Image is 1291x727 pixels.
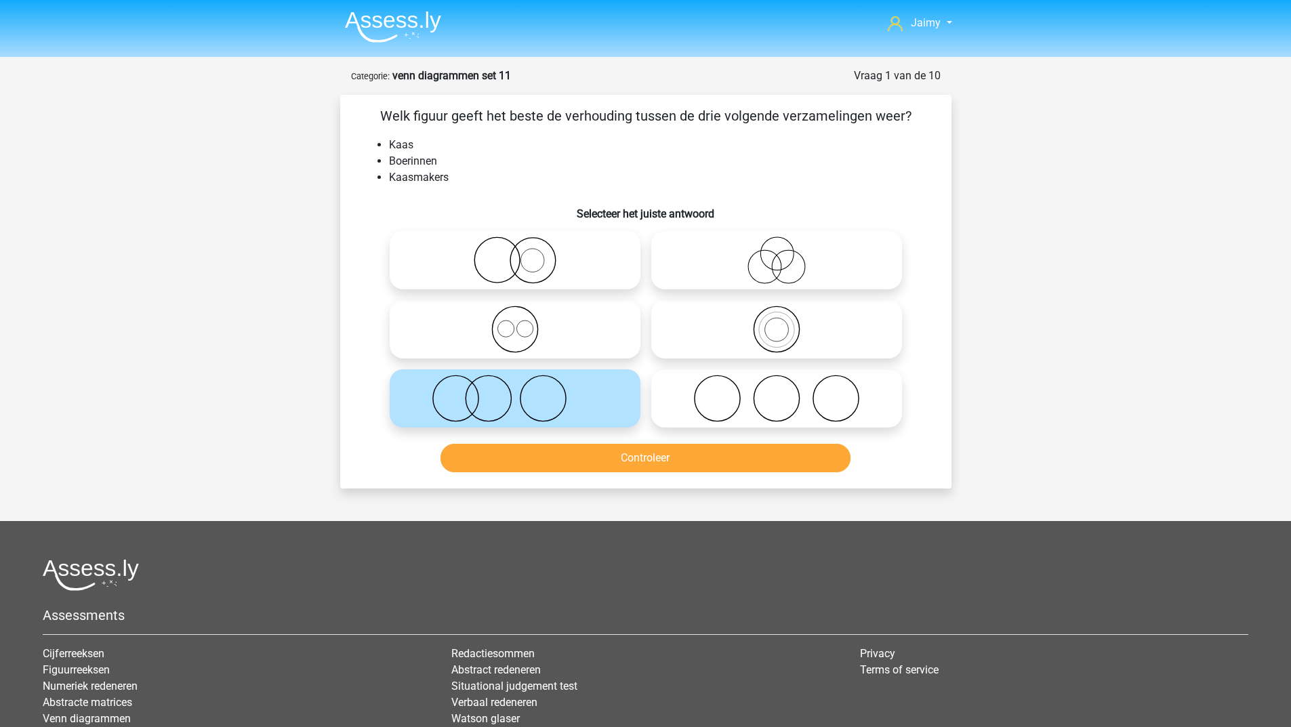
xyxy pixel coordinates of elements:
a: Numeriek redeneren [43,680,138,692]
span: Jaimy [911,16,941,29]
li: Kaas [389,137,930,153]
a: Abstract redeneren [451,663,541,676]
strong: venn diagrammen set 11 [392,69,511,82]
a: Privacy [860,647,895,660]
a: Situational judgement test [451,680,577,692]
h5: Assessments [43,607,1248,623]
button: Controleer [440,444,851,472]
a: Jaimy [882,15,957,31]
a: Redactiesommen [451,647,535,660]
a: Abstracte matrices [43,696,132,709]
a: Terms of service [860,663,939,676]
a: Watson glaser [451,712,520,725]
li: Boerinnen [389,153,930,169]
a: Verbaal redeneren [451,696,537,709]
small: Categorie: [351,71,390,81]
a: Figuurreeksen [43,663,110,676]
div: Vraag 1 van de 10 [854,68,941,84]
p: Welk figuur geeft het beste de verhouding tussen de drie volgende verzamelingen weer? [362,106,930,126]
a: Cijferreeksen [43,647,104,660]
li: Kaasmakers [389,169,930,186]
h6: Selecteer het juiste antwoord [362,196,930,220]
img: Assessly [345,11,441,43]
a: Venn diagrammen [43,712,131,725]
img: Assessly logo [43,559,139,591]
